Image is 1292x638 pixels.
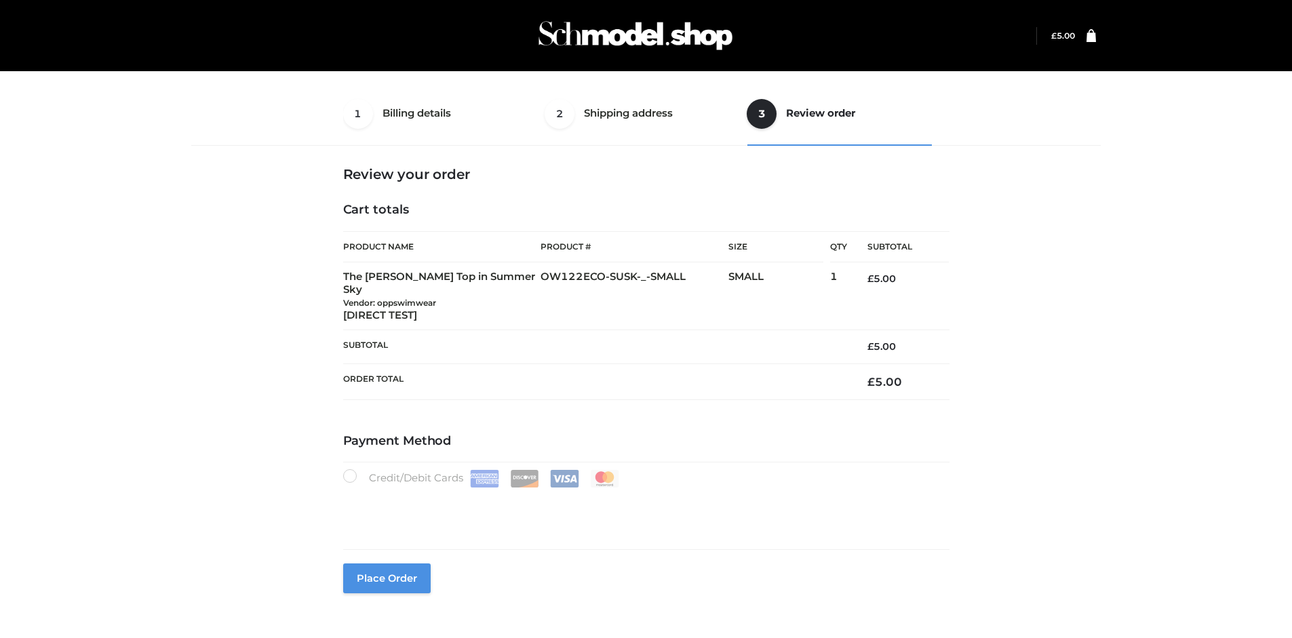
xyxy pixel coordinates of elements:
button: Place order [343,563,431,593]
td: OW122ECO-SUSK-_-SMALL [541,262,728,330]
img: Amex [470,470,499,487]
img: Schmodel Admin 964 [534,9,737,62]
h4: Cart totals [343,203,950,218]
th: Product Name [343,231,541,262]
bdi: 5.00 [867,375,902,388]
small: Vendor: oppswimwear [343,298,436,308]
iframe: Secure payment input frame [340,485,947,534]
label: Credit/Debit Cards [343,469,621,487]
bdi: 5.00 [867,340,896,353]
th: Subtotal [343,330,848,363]
img: Discover [510,470,539,487]
span: £ [867,375,875,388]
td: The [PERSON_NAME] Top in Summer Sky [DIRECT TEST] [343,262,541,330]
th: Size [728,232,823,262]
td: 1 [830,262,847,330]
img: Mastercard [590,470,619,487]
th: Subtotal [847,232,949,262]
h4: Payment Method [343,434,950,449]
bdi: 5.00 [1051,31,1075,41]
span: £ [867,273,874,285]
span: £ [1051,31,1057,41]
th: Product # [541,231,728,262]
th: Order Total [343,363,848,399]
img: Visa [550,470,579,487]
th: Qty [830,231,847,262]
td: SMALL [728,262,830,330]
span: £ [867,340,874,353]
a: £5.00 [1051,31,1075,41]
bdi: 5.00 [867,273,896,285]
h3: Review your order [343,166,950,182]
